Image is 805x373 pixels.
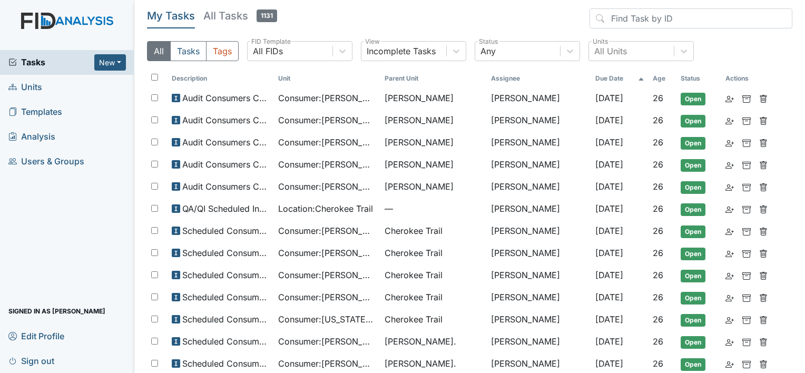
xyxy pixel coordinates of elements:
[182,335,270,348] span: Scheduled Consumer Chart Review
[278,357,376,370] span: Consumer : [PERSON_NAME]
[274,70,380,87] th: Toggle SortBy
[385,136,454,149] span: [PERSON_NAME]
[385,313,443,326] span: Cherokee Trail
[487,110,591,132] td: [PERSON_NAME]
[742,224,751,237] a: Archive
[595,270,623,280] span: [DATE]
[595,159,623,170] span: [DATE]
[206,41,239,61] button: Tags
[759,180,768,193] a: Delete
[278,114,376,126] span: Consumer : [PERSON_NAME]
[681,248,705,260] span: Open
[8,104,62,120] span: Templates
[487,176,591,198] td: [PERSON_NAME]
[278,269,376,281] span: Consumer : [PERSON_NAME]
[487,198,591,220] td: [PERSON_NAME]
[595,314,623,325] span: [DATE]
[742,357,751,370] a: Archive
[182,224,270,237] span: Scheduled Consumer Chart Review
[595,181,623,192] span: [DATE]
[278,92,376,104] span: Consumer : [PERSON_NAME]
[681,225,705,238] span: Open
[681,93,705,105] span: Open
[385,92,454,104] span: [PERSON_NAME]
[742,114,751,126] a: Archive
[182,180,270,193] span: Audit Consumers Charts
[151,74,158,81] input: Toggle All Rows Selected
[487,220,591,242] td: [PERSON_NAME]
[759,313,768,326] a: Delete
[203,8,277,23] h5: All Tasks
[182,357,270,370] span: Scheduled Consumer Chart Review
[721,70,774,87] th: Actions
[487,154,591,176] td: [PERSON_NAME]
[94,54,126,71] button: New
[385,180,454,193] span: [PERSON_NAME]
[653,115,663,125] span: 26
[595,292,623,302] span: [DATE]
[595,137,623,148] span: [DATE]
[487,242,591,264] td: [PERSON_NAME]
[653,270,663,280] span: 26
[168,70,274,87] th: Toggle SortBy
[595,358,623,369] span: [DATE]
[278,291,376,303] span: Consumer : [PERSON_NAME]
[590,8,792,28] input: Find Task by ID
[480,45,496,57] div: Any
[8,79,42,95] span: Units
[681,137,705,150] span: Open
[653,225,663,236] span: 26
[8,129,55,145] span: Analysis
[385,224,443,237] span: Cherokee Trail
[759,247,768,259] a: Delete
[182,114,270,126] span: Audit Consumers Charts
[759,269,768,281] a: Delete
[681,314,705,327] span: Open
[742,158,751,171] a: Archive
[487,70,591,87] th: Assignee
[653,314,663,325] span: 26
[8,56,94,68] a: Tasks
[487,264,591,287] td: [PERSON_NAME]
[487,132,591,154] td: [PERSON_NAME]
[385,158,454,171] span: [PERSON_NAME]
[487,331,591,353] td: [PERSON_NAME]
[681,181,705,194] span: Open
[759,335,768,348] a: Delete
[147,41,171,61] button: All
[182,247,270,259] span: Scheduled Consumer Chart Review
[595,115,623,125] span: [DATE]
[653,203,663,214] span: 26
[182,291,270,303] span: Scheduled Consumer Chart Review
[385,114,454,126] span: [PERSON_NAME]
[594,45,627,57] div: All Units
[653,159,663,170] span: 26
[653,137,663,148] span: 26
[742,247,751,259] a: Archive
[595,203,623,214] span: [DATE]
[742,335,751,348] a: Archive
[257,9,277,22] span: 1131
[759,357,768,370] a: Delete
[487,287,591,309] td: [PERSON_NAME]
[278,335,376,348] span: Consumer : [PERSON_NAME]
[742,313,751,326] a: Archive
[595,225,623,236] span: [DATE]
[595,248,623,258] span: [DATE]
[8,328,64,344] span: Edit Profile
[182,136,270,149] span: Audit Consumers Charts
[759,92,768,104] a: Delete
[380,70,487,87] th: Toggle SortBy
[653,93,663,103] span: 26
[759,202,768,215] a: Delete
[681,270,705,282] span: Open
[591,70,649,87] th: Toggle SortBy
[759,114,768,126] a: Delete
[653,336,663,347] span: 26
[278,180,376,193] span: Consumer : [PERSON_NAME]
[595,93,623,103] span: [DATE]
[681,336,705,349] span: Open
[487,87,591,110] td: [PERSON_NAME]
[759,291,768,303] a: Delete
